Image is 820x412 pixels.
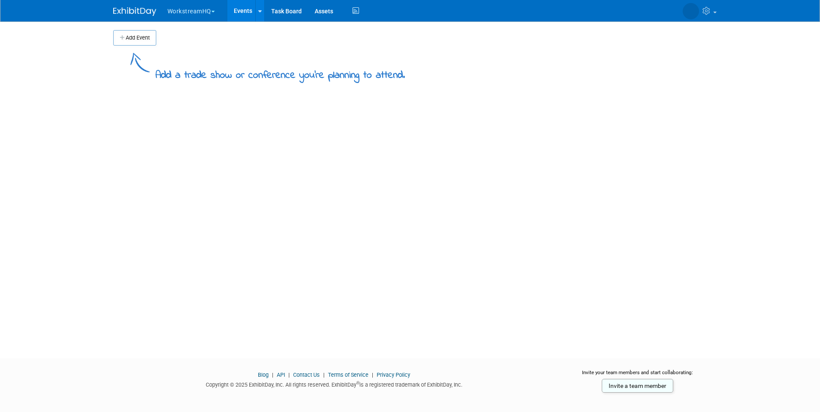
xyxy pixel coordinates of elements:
span: | [270,372,275,378]
span: | [370,372,375,378]
span: | [286,372,292,378]
img: Josh Smith [661,5,699,14]
div: Invite your team members and start collaborating: [568,369,707,382]
div: Add a trade show or conference you're planning to attend. [155,62,405,83]
button: Add Event [113,30,156,46]
a: Privacy Policy [377,372,410,378]
a: Contact Us [293,372,320,378]
a: API [277,372,285,378]
a: Terms of Service [328,372,368,378]
a: Invite a team member [602,379,673,393]
img: ExhibitDay [113,7,156,16]
span: | [321,372,327,378]
a: Blog [258,372,269,378]
div: Copyright © 2025 ExhibitDay, Inc. All rights reserved. ExhibitDay is a registered trademark of Ex... [113,379,556,389]
sup: ® [356,381,359,385]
